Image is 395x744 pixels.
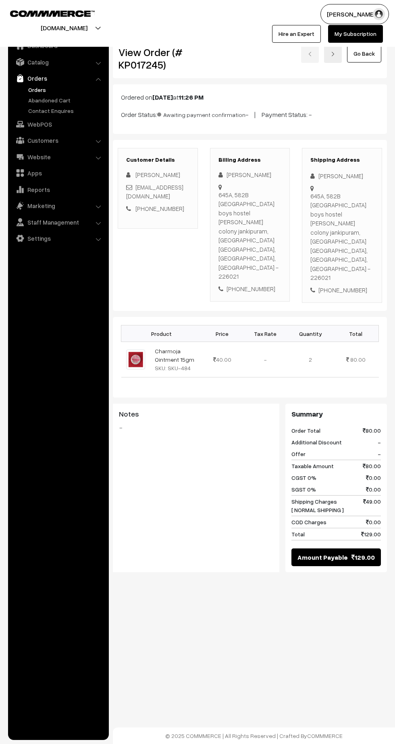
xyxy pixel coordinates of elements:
[218,190,282,281] div: 645A, 582B [GEOGRAPHIC_DATA] boys hostel [PERSON_NAME] colony jankipuram, [GEOGRAPHIC_DATA] [GEOG...
[309,356,312,363] span: 2
[152,93,173,101] b: [DATE]
[121,108,379,119] p: Order Status: - | Payment Status: -
[310,171,374,181] div: [PERSON_NAME]
[361,530,381,538] span: 129.00
[310,286,374,295] div: [PHONE_NUMBER]
[126,183,183,200] a: [EMAIL_ADDRESS][DOMAIN_NAME]
[155,364,197,372] div: SKU: SKU-484
[126,350,145,369] img: CHARMOJA.jpg
[272,25,321,43] a: Hire an Expert
[121,325,202,342] th: Product
[307,732,343,739] a: COMMMERCE
[157,108,245,119] span: Awaiting payment confirmation
[350,356,366,363] span: 80.00
[118,46,198,71] h2: View Order (# KP017245)
[135,205,184,212] a: [PHONE_NUMBER]
[121,92,379,102] p: Ordered on at
[297,552,348,562] span: Amount Payable
[218,284,282,294] div: [PHONE_NUMBER]
[291,462,334,470] span: Taxable Amount
[366,518,381,526] span: 0.00
[291,530,305,538] span: Total
[10,182,106,197] a: Reports
[373,8,385,20] img: user
[291,473,316,482] span: CGST 0%
[135,171,180,178] span: [PERSON_NAME]
[243,342,288,377] td: -
[291,485,316,494] span: SGST 0%
[243,325,288,342] th: Tax Rate
[26,106,106,115] a: Contact Enquires
[155,348,194,363] a: Charmoja Ointment 15gm
[366,485,381,494] span: 0.00
[10,8,81,18] a: COMMMERCE
[288,325,333,342] th: Quantity
[10,198,106,213] a: Marketing
[126,156,189,163] h3: Customer Details
[218,170,282,179] div: [PERSON_NAME]
[310,156,374,163] h3: Shipping Address
[179,93,204,101] b: 11:26 PM
[10,55,106,69] a: Catalog
[378,450,381,458] span: -
[363,497,381,514] span: 49.00
[10,215,106,229] a: Staff Management
[119,423,273,432] blockquote: -
[213,356,231,363] span: 40.00
[347,45,381,63] a: Go Back
[291,438,342,446] span: Additional Discount
[119,410,273,419] h3: Notes
[10,117,106,131] a: WebPOS
[10,71,106,85] a: Orders
[331,52,335,56] img: right-arrow.png
[26,85,106,94] a: Orders
[12,18,116,38] button: [DOMAIN_NAME]
[10,231,106,246] a: Settings
[320,4,389,24] button: [PERSON_NAME]
[363,426,381,435] span: 80.00
[10,150,106,164] a: Website
[10,133,106,148] a: Customers
[291,426,320,435] span: Order Total
[378,438,381,446] span: -
[113,727,395,744] footer: © 2025 COMMMERCE | All Rights Reserved | Crafted By
[333,325,378,342] th: Total
[218,156,282,163] h3: Billing Address
[291,518,326,526] span: COD Charges
[202,325,243,342] th: Price
[291,497,344,514] span: Shipping Charges [ NORMAL SHIPPING ]
[10,166,106,180] a: Apps
[310,192,374,282] div: 645A, 582B [GEOGRAPHIC_DATA] boys hostel [PERSON_NAME] colony jankipuram, [GEOGRAPHIC_DATA] [GEOG...
[351,552,375,562] span: 129.00
[366,473,381,482] span: 0.00
[291,450,306,458] span: Offer
[328,25,383,43] a: My Subscription
[10,10,95,17] img: COMMMERCE
[26,96,106,104] a: Abandoned Cart
[363,462,381,470] span: 80.00
[291,410,381,419] h3: Summary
